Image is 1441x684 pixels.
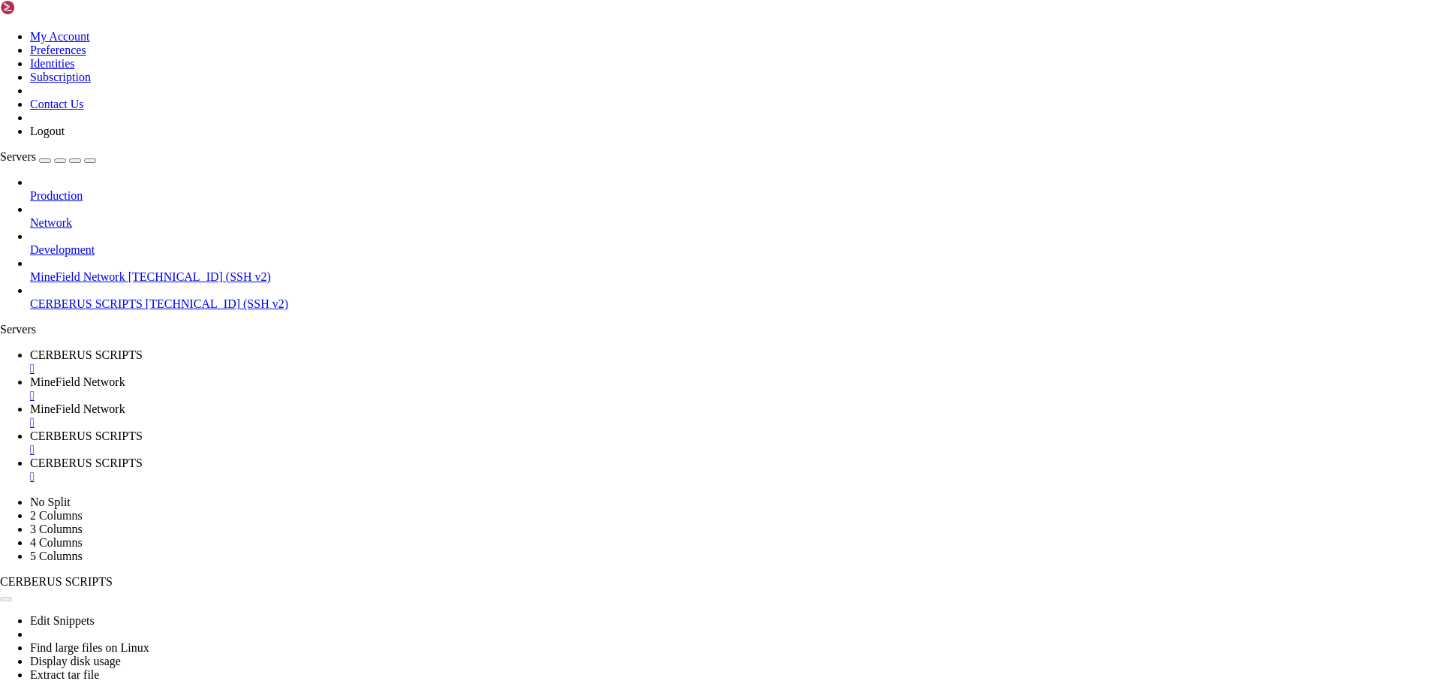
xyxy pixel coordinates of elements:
a: MineField Network [TECHNICAL_ID] (SSH v2) [30,270,1441,284]
x-row: New release '24.04.3 LTS' available. [6,357,1246,371]
a: MineField Network [30,375,1441,402]
x-row: Welcome to Ubuntu 22.04.5 LTS (GNU/Linux 5.15.0-151-generic x86_64) [6,6,1246,20]
a: Development [30,243,1441,257]
div: (0, 1) [6,20,13,33]
x-row: Connecting [TECHNICAL_ID]... [6,6,1246,20]
a: CERBERUS SCRIPTS [30,457,1441,484]
a: 2 Columns [30,509,83,522]
x-row: 12 updates can be applied immediately. [6,276,1246,290]
x-row: *** System restart required *** [6,411,1246,425]
a: Find large files on Linux [30,641,149,654]
x-row: System information as of [DATE] [6,87,1246,101]
a: 4 Columns [30,536,83,549]
a: Contact Us [30,98,84,110]
a: CERBERUS SCRIPTS [30,429,1441,457]
a: Subscription [30,71,91,83]
a: Preferences [30,44,86,56]
span: [TECHNICAL_ID] (SSH v2) [146,297,288,310]
a: Extract tar file [30,668,99,681]
a:  [30,416,1441,429]
a:  [30,362,1441,375]
span: MineField Network [30,270,125,283]
x-row: Enable ESM Apps to receive additional future security updates. [6,317,1246,330]
span: MineField Network [30,402,125,415]
x-row: Last login: [DATE] from [TECHNICAL_ID] [6,425,1246,438]
li: Development [30,230,1441,257]
x-row: root@ubuntu:~# [6,438,1246,452]
x-row: * Management: [URL][DOMAIN_NAME] [6,47,1246,60]
span: Network [30,216,72,229]
a: Network [30,216,1441,230]
x-row: To see these additional updates run: apt list --upgradable [6,290,1246,303]
a: Production [30,189,1441,203]
a: CERBERUS SCRIPTS [30,348,1441,375]
li: CERBERUS SCRIPTS [TECHNICAL_ID] (SSH v2) [30,284,1441,311]
span: Production [30,189,83,202]
x-row: * Support: [URL][DOMAIN_NAME] [6,60,1246,74]
x-row: * Strictly confined Kubernetes makes edge and IoT secure. Learn how MicroK8s [6,182,1246,195]
div: (15, 32) [107,438,114,452]
x-row: Wrong or missing login information [6,6,1246,20]
a: Edit Snippets [30,614,95,627]
a: CERBERUS SCRIPTS [TECHNICAL_ID] (SSH v2) [30,297,1441,311]
a: My Account [30,30,90,43]
li: Production [30,176,1441,203]
a:  [30,389,1441,402]
a: No Split [30,496,71,508]
x-row: See [URL][DOMAIN_NAME] or run: sudo pro status [6,330,1246,344]
span: CERBERUS SCRIPTS [30,297,143,310]
a: MineField Network [30,402,1441,429]
x-row: [URL][DOMAIN_NAME] [6,222,1246,236]
x-row: Memory usage: 92% IPv4 address for ens6: [TECHNICAL_ID] [6,141,1246,155]
x-row: just raised the bar for easy, resilient and secure K8s cluster deployment. [6,195,1246,209]
x-row: Expanded Security Maintenance for Applications is not enabled. [6,249,1246,263]
x-row: Run 'do-release-upgrade' to upgrade to it. [6,371,1246,384]
span: Development [30,243,95,256]
a:  [30,470,1441,484]
x-row: Swap usage: 0% [6,155,1246,168]
span: MineField Network [30,375,125,388]
span: CERBERUS SCRIPTS [30,457,143,469]
x-row: System load: 0.33 Processes: 105 [6,114,1246,128]
a:  [30,443,1441,457]
a: 5 Columns [30,550,83,562]
li: MineField Network [TECHNICAL_ID] (SSH v2) [30,257,1441,284]
a: 3 Columns [30,523,83,535]
span: CERBERUS SCRIPTS [30,348,143,361]
span: [TECHNICAL_ID] (SSH v2) [128,270,271,283]
li: Network [30,203,1441,230]
x-row: * Documentation: [URL][DOMAIN_NAME] [6,33,1246,47]
a: Display disk usage [30,655,121,667]
a: Logout [30,125,65,137]
x-row: Usage of /: 6.1% of 116.12GB Users logged in: 1 [6,128,1246,141]
a: Identities [30,57,75,70]
span: CERBERUS SCRIPTS [30,429,143,442]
